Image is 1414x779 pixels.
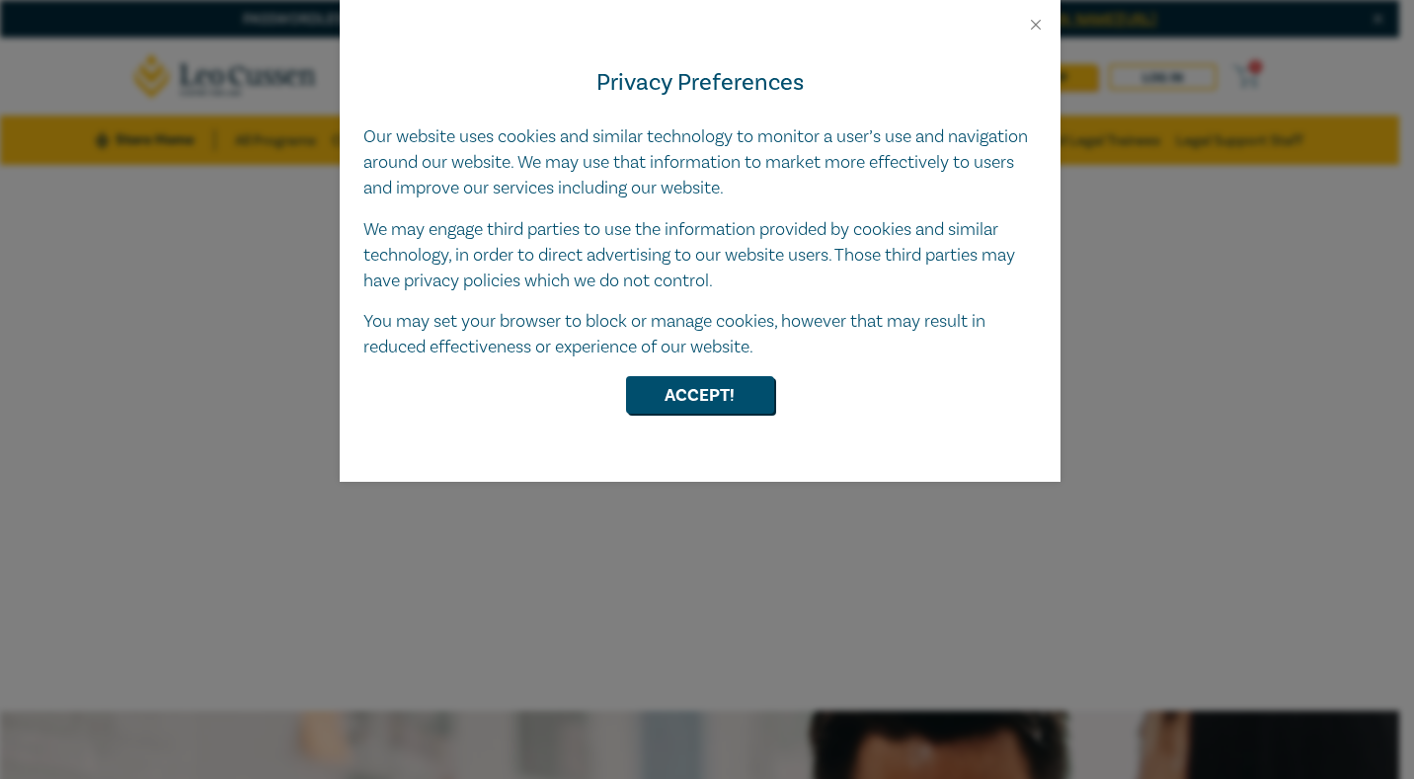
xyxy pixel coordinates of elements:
[1027,16,1045,34] button: Close
[363,309,1037,360] p: You may set your browser to block or manage cookies, however that may result in reduced effective...
[626,376,774,414] button: Accept!
[363,217,1037,294] p: We may engage third parties to use the information provided by cookies and similar technology, in...
[363,65,1037,101] h4: Privacy Preferences
[363,124,1037,201] p: Our website uses cookies and similar technology to monitor a user’s use and navigation around our...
